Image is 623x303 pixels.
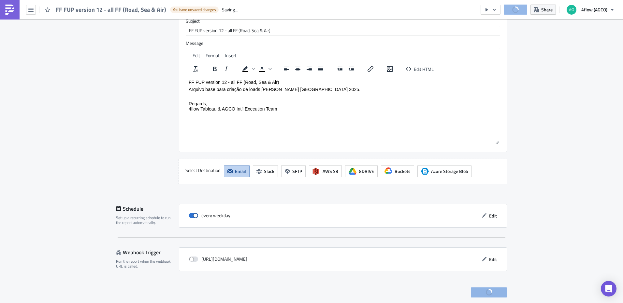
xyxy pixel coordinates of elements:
[493,137,500,145] div: Resize
[5,5,15,15] img: PushMetrics
[209,64,220,73] button: Bold
[235,168,246,175] span: Email
[530,5,556,15] button: Share
[206,52,220,59] span: Format
[240,64,256,73] div: Background color
[345,165,378,177] button: GDRIVE
[186,77,500,137] iframe: Rich Text Area
[193,52,200,59] span: Edit
[292,168,302,175] span: SFTP
[225,52,237,59] span: Insert
[365,64,376,73] button: Insert/edit link
[323,168,338,175] span: AWS S3
[264,168,274,175] span: Slack
[359,168,374,175] span: GDRIVE
[384,64,395,73] button: Insert/edit image
[186,40,500,46] label: Message
[173,7,216,12] span: You have unsaved changes
[256,64,273,73] div: Text color
[478,254,500,264] button: Edit
[395,168,411,175] span: Buckets
[334,64,345,73] button: Decrease indent
[309,165,342,177] button: AWS S3
[431,168,468,175] span: Azure Storage Blob
[315,64,326,73] button: Justify
[185,165,221,175] label: Select Destination
[224,165,250,177] button: Email
[186,18,500,24] label: Subject
[478,211,500,221] button: Edit
[421,167,429,175] span: Azure Storage Blob
[116,215,175,225] div: Set up a recurring schedule to run the report automatically.
[116,204,179,214] div: Schedule
[116,247,179,257] div: Webhook Trigger
[281,165,306,177] button: SFTP
[189,211,230,220] div: every weekday
[189,254,247,264] div: [URL][DOMAIN_NAME]
[541,6,553,13] span: Share
[417,165,472,177] button: Azure Storage BlobAzure Storage Blob
[346,64,357,73] button: Increase indent
[403,64,436,73] button: Edit HTML
[190,64,201,73] button: Clear formatting
[281,64,292,73] button: Align left
[56,6,167,13] span: FF FUP version 12 - all FF (Road, Sea & Air)
[489,212,497,219] span: Edit
[489,256,497,263] span: Edit
[253,165,278,177] button: Slack
[581,6,607,13] span: 4flow (AGCO)
[116,259,175,269] div: Run the report when the webhook URL is called.
[381,165,414,177] button: Buckets
[563,3,618,17] button: 4flow (AGCO)
[566,4,577,15] img: Avatar
[304,64,315,73] button: Align right
[222,7,238,13] span: Saving...
[414,65,434,72] span: Edit HTML
[292,64,303,73] button: Align center
[221,64,232,73] button: Italic
[601,281,616,296] div: Open Intercom Messenger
